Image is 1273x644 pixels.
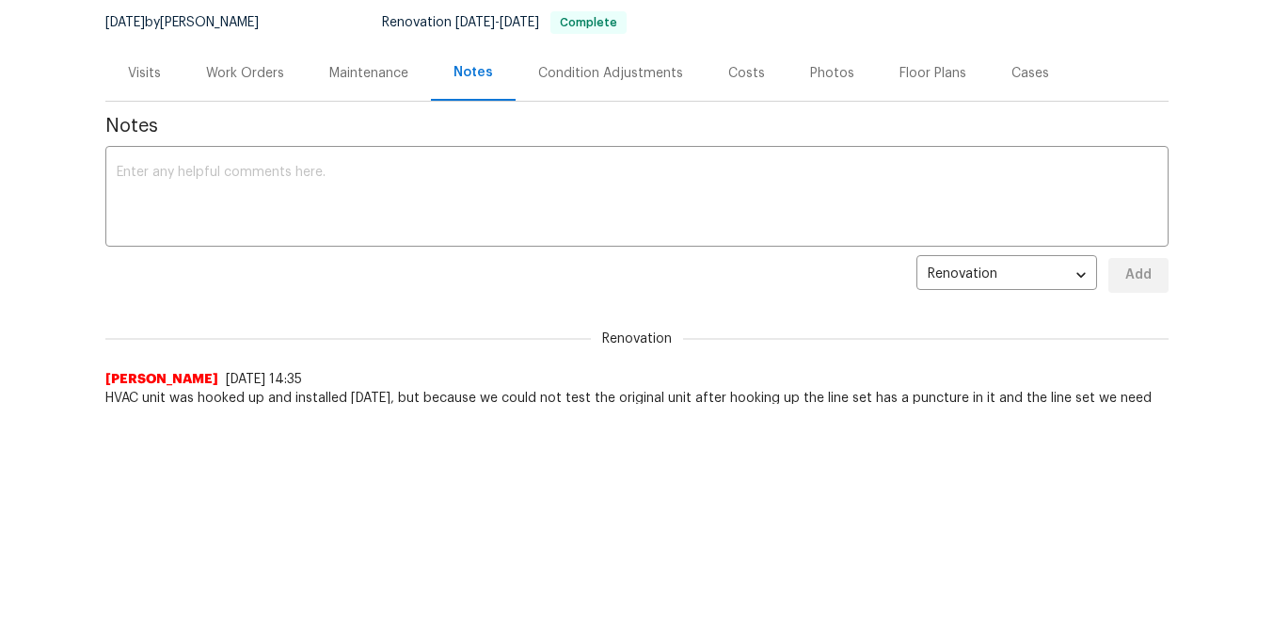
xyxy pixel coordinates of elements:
div: Costs [728,64,765,83]
span: [PERSON_NAME] [105,370,218,389]
span: Renovation [591,330,683,348]
span: [DATE] [500,16,539,29]
div: Notes [454,63,493,82]
span: [DATE] [105,16,145,29]
div: Work Orders [206,64,284,83]
span: [DATE] [455,16,495,29]
div: Visits [128,64,161,83]
div: Condition Adjustments [538,64,683,83]
span: Renovation [382,16,627,29]
div: by [PERSON_NAME] [105,11,281,34]
span: Notes [105,117,1169,136]
div: Renovation [916,252,1097,298]
div: Photos [810,64,854,83]
div: Maintenance [329,64,408,83]
span: [DATE] 14:35 [226,373,302,386]
div: Cases [1011,64,1049,83]
span: HVAC unit was hooked up and installed [DATE], but because we could not test the original unit aft... [105,389,1169,427]
span: Complete [552,17,625,28]
span: - [455,16,539,29]
div: Floor Plans [899,64,966,83]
